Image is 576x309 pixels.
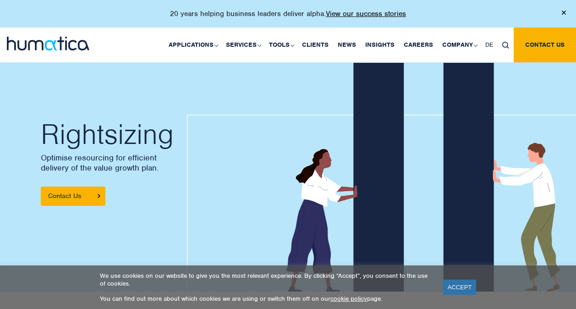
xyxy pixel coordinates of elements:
[326,9,406,18] a: View our success stories
[330,295,367,303] a: cookie policy
[443,280,477,295] a: ACCEPT
[41,187,105,206] a: Contact Us
[7,37,89,50] img: logo
[399,28,438,62] a: Careers
[297,28,333,62] a: Clients
[438,28,481,62] a: Company
[264,28,297,62] a: Tools
[170,9,406,18] p: 20 years helping business leaders deliver alpha.
[485,41,493,49] span: DE
[514,28,576,62] a: Contact us
[100,272,432,287] p: We use cookies on our website to give you the most relevant experience. By clicking “Accept”, you...
[481,28,498,62] a: DE
[221,28,264,62] a: Services
[361,28,399,62] a: Insights
[502,42,509,49] img: search_icon
[41,153,279,173] p: Optimise resourcing for efficient delivery of the value growth plan.
[98,194,100,198] img: arrowicon
[100,295,432,303] p: You can find out more about which cookies we are using or switch them off on our page.
[41,121,279,148] h2: Rightsizing
[164,28,221,62] a: Applications
[333,28,361,62] a: News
